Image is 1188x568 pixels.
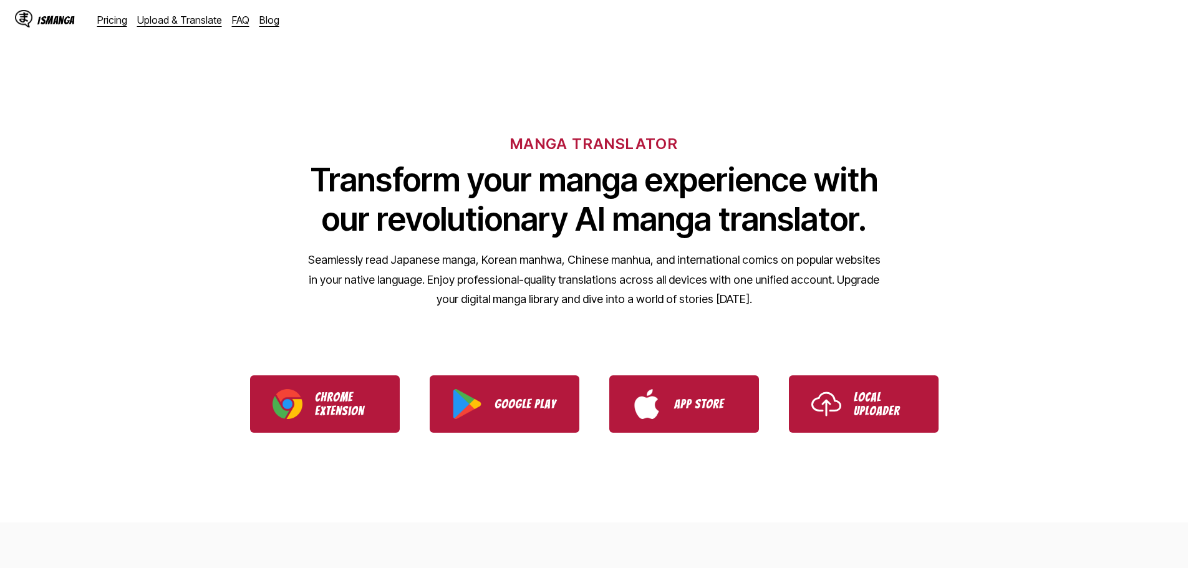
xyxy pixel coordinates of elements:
[811,389,841,419] img: Upload icon
[15,10,32,27] img: IsManga Logo
[495,397,557,411] p: Google Play
[273,389,302,419] img: Chrome logo
[430,375,579,433] a: Download IsManga from Google Play
[452,389,482,419] img: Google Play logo
[609,375,759,433] a: Download IsManga from App Store
[674,397,736,411] p: App Store
[97,14,127,26] a: Pricing
[510,135,678,153] h6: MANGA TRANSLATOR
[854,390,916,418] p: Local Uploader
[232,14,249,26] a: FAQ
[259,14,279,26] a: Blog
[15,10,97,30] a: IsManga LogoIsManga
[250,375,400,433] a: Download IsManga Chrome Extension
[37,14,75,26] div: IsManga
[789,375,939,433] a: Use IsManga Local Uploader
[307,250,881,309] p: Seamlessly read Japanese manga, Korean manhwa, Chinese manhua, and international comics on popula...
[137,14,222,26] a: Upload & Translate
[632,389,662,419] img: App Store logo
[307,160,881,239] h1: Transform your manga experience with our revolutionary AI manga translator.
[315,390,377,418] p: Chrome Extension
